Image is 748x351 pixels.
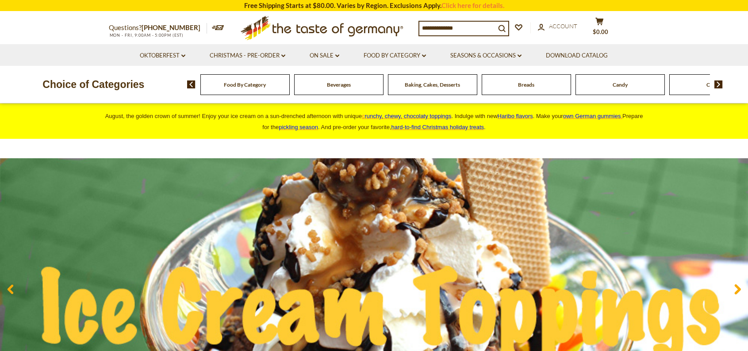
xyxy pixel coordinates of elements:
[140,51,185,61] a: Oktoberfest
[224,81,266,88] a: Food By Category
[563,113,622,119] a: own German gummies.
[563,113,621,119] span: own German gummies
[391,124,486,130] span: .
[327,81,351,88] a: Beverages
[362,113,452,119] a: crunchy, chewy, chocolaty toppings
[109,33,184,38] span: MON - FRI, 9:00AM - 5:00PM (EST)
[364,113,451,119] span: runchy, chewy, chocolaty toppings
[187,80,196,88] img: previous arrow
[706,81,721,88] a: Cereal
[210,51,285,61] a: Christmas - PRE-ORDER
[405,81,460,88] a: Baking, Cakes, Desserts
[391,124,484,130] a: hard-to-find Christmas holiday treats
[109,22,207,34] p: Questions?
[518,81,534,88] a: Breads
[441,1,504,9] a: Click here for details.
[587,17,613,39] button: $0.00
[279,124,318,130] a: pickling season
[498,113,533,119] a: Haribo flavors
[613,81,628,88] a: Candy
[105,113,643,130] span: August, the golden crown of summer! Enjoy your ice cream on a sun-drenched afternoon with unique ...
[142,23,200,31] a: [PHONE_NUMBER]
[546,51,608,61] a: Download Catalog
[549,23,577,30] span: Account
[364,51,426,61] a: Food By Category
[310,51,339,61] a: On Sale
[538,22,577,31] a: Account
[450,51,522,61] a: Seasons & Occasions
[714,80,723,88] img: next arrow
[593,28,608,35] span: $0.00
